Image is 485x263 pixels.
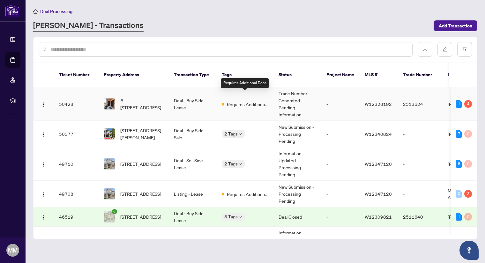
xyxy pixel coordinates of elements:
[321,62,360,87] th: Project Name
[365,214,392,220] span: W12309821
[273,227,321,260] td: Information Updated - Processing Pending
[273,87,321,121] td: Trade Number Generated - Pending Information
[365,101,392,107] span: W12328192
[464,190,472,198] div: 3
[104,211,115,222] img: thumbnail-img
[224,130,238,137] span: 2 Tags
[456,130,462,138] div: 7
[321,227,360,260] td: -
[321,121,360,147] td: -
[54,62,99,87] th: Ticket Number
[443,47,447,52] span: edit
[224,160,238,167] span: 2 Tags
[321,207,360,227] td: -
[398,147,443,181] td: -
[456,213,462,221] div: 1
[169,62,217,87] th: Transaction Type
[464,213,472,221] div: 0
[273,62,321,87] th: Status
[418,42,432,57] button: download
[5,5,20,17] img: logo
[456,160,462,168] div: 8
[54,121,99,147] td: 50377
[239,162,242,165] span: down
[104,188,115,199] img: thumbnail-img
[321,87,360,121] td: -
[398,207,443,227] td: 2511640
[365,161,392,167] span: W12347120
[104,99,115,109] img: thumbnail-img
[464,160,472,168] div: 0
[239,132,242,135] span: down
[423,47,427,52] span: download
[398,227,443,260] td: -
[41,215,46,220] img: Logo
[169,181,217,207] td: Listing - Lease
[169,227,217,260] td: Listing
[39,159,49,169] button: Logo
[54,87,99,121] td: 50428
[457,42,472,57] button: filter
[41,192,46,197] img: Logo
[33,20,144,32] a: [PERSON_NAME] - Transactions
[273,181,321,207] td: New Submission - Processing Pending
[224,213,238,220] span: 3 Tags
[321,181,360,207] td: -
[398,181,443,207] td: -
[227,191,268,198] span: Requires Additional Docs
[41,162,46,167] img: Logo
[33,9,38,14] span: home
[239,215,242,218] span: down
[437,42,452,57] button: edit
[360,62,398,87] th: MLS #
[39,189,49,199] button: Logo
[398,62,443,87] th: Trade Number
[365,191,392,197] span: W12347120
[273,147,321,181] td: Information Updated - Processing Pending
[112,209,117,214] span: check-circle
[40,9,72,14] span: Deal Processing
[54,207,99,227] td: 46519
[398,87,443,121] td: 2513624
[99,62,169,87] th: Property Address
[120,213,161,220] span: [STREET_ADDRESS]
[321,147,360,181] td: -
[120,97,164,111] span: #[STREET_ADDRESS]
[104,128,115,139] img: thumbnail-img
[8,246,18,255] span: MM
[54,181,99,207] td: 49708
[41,102,46,107] img: Logo
[434,20,477,31] button: Add Transaction
[39,99,49,109] button: Logo
[169,207,217,227] td: Deal - Buy Side Lease
[273,207,321,227] td: Deal Closed
[39,212,49,222] button: Logo
[462,47,467,52] span: filter
[464,130,472,138] div: 0
[120,160,161,167] span: [STREET_ADDRESS]
[54,227,99,260] td: 45862
[456,190,462,198] div: 0
[169,121,217,147] td: Deal - Buy Side Sale
[439,21,472,31] span: Add Transaction
[456,100,462,108] div: 1
[221,78,269,88] div: Requires Additional Docs
[104,158,115,169] img: thumbnail-img
[41,132,46,137] img: Logo
[39,129,49,139] button: Logo
[273,121,321,147] td: New Submission - Processing Pending
[54,147,99,181] td: 49710
[120,127,164,141] span: [STREET_ADDRESS][PERSON_NAME]
[365,131,392,137] span: W12340824
[120,190,161,197] span: [STREET_ADDRESS]
[217,62,273,87] th: Tags
[464,100,472,108] div: 4
[459,241,479,260] button: Open asap
[169,147,217,181] td: Deal - Sell Side Lease
[398,121,443,147] td: -
[227,101,268,108] span: Requires Additional Docs
[169,87,217,121] td: Deal - Buy Side Lease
